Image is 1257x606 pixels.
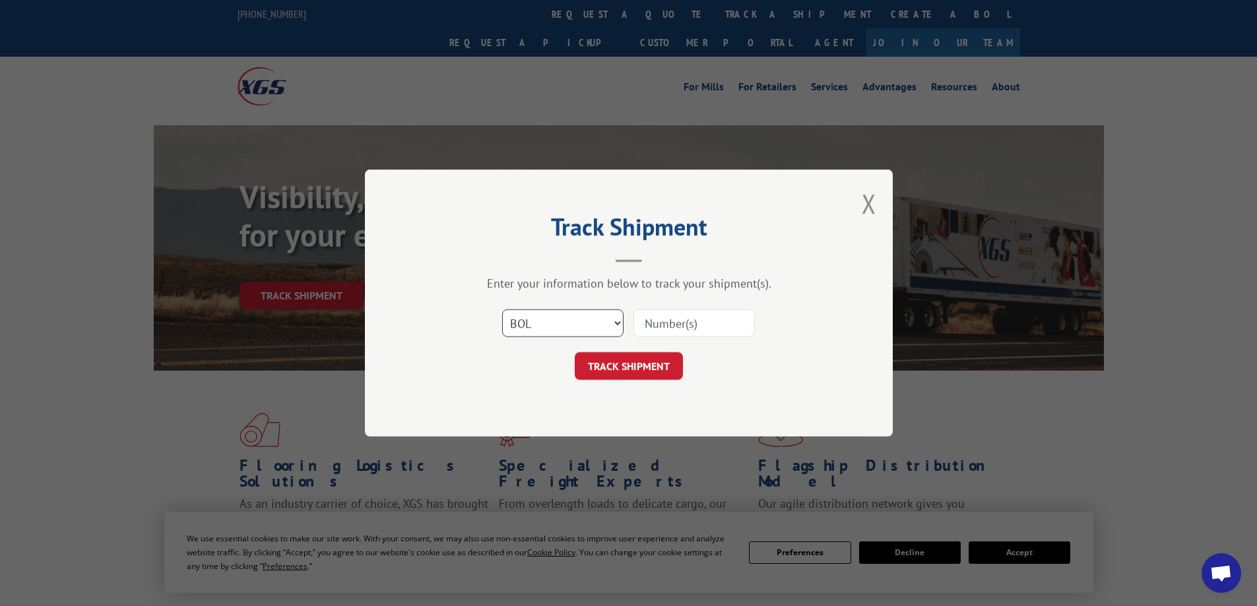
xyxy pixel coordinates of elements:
h2: Track Shipment [431,218,827,243]
div: Open chat [1202,553,1241,593]
button: Close modal [862,186,876,221]
button: TRACK SHIPMENT [575,352,683,380]
div: Enter your information below to track your shipment(s). [431,276,827,291]
input: Number(s) [633,309,755,337]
